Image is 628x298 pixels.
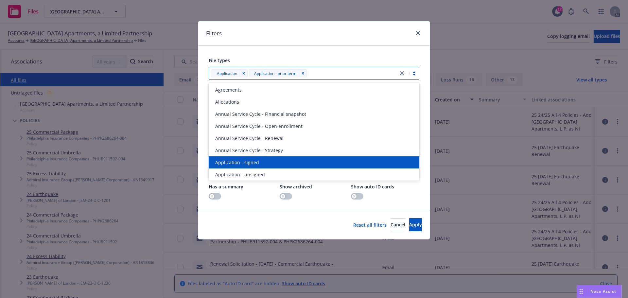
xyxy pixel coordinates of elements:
span: Application - prior term [254,70,296,77]
button: Nova Assist [577,285,622,298]
span: Show auto ID cards [351,184,394,190]
a: Reset all filters [353,221,387,228]
span: Annual Service Cycle - Strategy [215,147,283,154]
div: Remove [object Object] [299,69,307,77]
span: Application [214,70,237,77]
span: File types [209,57,230,63]
button: Apply [409,218,422,231]
div: Drag to move [577,285,585,298]
span: Annual Service Cycle - Financial snapshot [215,111,306,117]
span: Annual Service Cycle - Open enrollment [215,123,303,130]
a: close [414,29,422,37]
span: Allocations [215,98,239,105]
button: Cancel [391,218,405,231]
span: Apply [409,221,422,228]
span: Application - signed [215,159,259,166]
span: Has a summary [209,184,243,190]
span: Application [217,70,237,77]
span: Application - unsigned [215,171,265,178]
span: Annual Service Cycle - Renewal [215,135,284,142]
span: Application - prior term [252,70,296,77]
span: Nova Assist [590,289,616,294]
a: close [398,69,406,77]
span: Agreements [215,86,242,93]
span: Show archived [280,184,312,190]
h1: Filters [206,29,222,38]
span: Cancel [391,221,405,228]
div: Remove [object Object] [240,69,248,77]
